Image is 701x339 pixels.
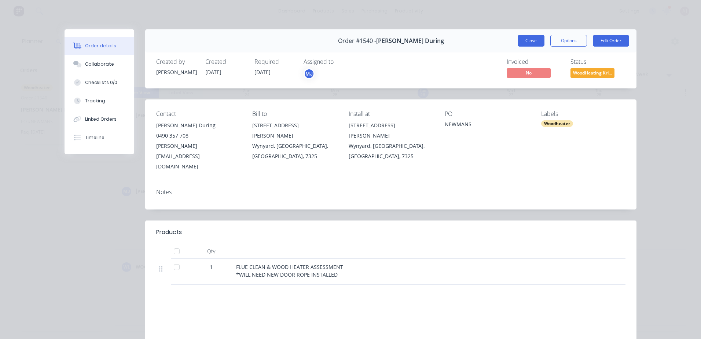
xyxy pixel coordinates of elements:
[156,141,241,172] div: [PERSON_NAME][EMAIL_ADDRESS][DOMAIN_NAME]
[156,110,241,117] div: Contact
[156,58,197,65] div: Created by
[65,92,134,110] button: Tracking
[570,68,614,77] span: WoodHeating Kri...
[156,68,197,76] div: [PERSON_NAME]
[349,110,433,117] div: Install at
[156,189,625,196] div: Notes
[445,120,529,131] div: NEWMANS
[570,58,625,65] div: Status
[593,35,629,47] button: Edit Order
[210,263,213,271] span: 1
[85,116,117,123] div: Linked Orders
[85,43,116,49] div: Order details
[541,120,573,127] div: Woodheater
[445,110,529,117] div: PO
[156,228,182,237] div: Products
[541,110,625,117] div: Labels
[65,55,134,73] button: Collaborate
[85,79,117,86] div: Checklists 0/0
[85,61,114,68] div: Collaborate
[65,110,134,128] button: Linked Orders
[65,128,134,147] button: Timeline
[376,37,444,44] span: [PERSON_NAME] During
[156,120,241,131] div: [PERSON_NAME] During
[550,35,587,47] button: Options
[65,73,134,92] button: Checklists 0/0
[349,141,433,161] div: Wynyard, [GEOGRAPHIC_DATA], [GEOGRAPHIC_DATA], 7325
[205,69,221,76] span: [DATE]
[304,58,377,65] div: Assigned to
[156,120,241,172] div: [PERSON_NAME] During0490 357 708[PERSON_NAME][EMAIL_ADDRESS][DOMAIN_NAME]
[85,134,104,141] div: Timeline
[338,37,376,44] span: Order #1540 -
[304,68,315,79] button: MJ
[156,131,241,141] div: 0490 357 708
[507,58,562,65] div: Invoiced
[254,69,271,76] span: [DATE]
[507,68,551,77] span: No
[189,244,233,259] div: Qty
[349,120,433,141] div: [STREET_ADDRESS][PERSON_NAME]
[252,110,337,117] div: Bill to
[252,120,337,161] div: [STREET_ADDRESS][PERSON_NAME]Wynyard, [GEOGRAPHIC_DATA], [GEOGRAPHIC_DATA], 7325
[205,58,246,65] div: Created
[85,98,105,104] div: Tracking
[349,120,433,161] div: [STREET_ADDRESS][PERSON_NAME]Wynyard, [GEOGRAPHIC_DATA], [GEOGRAPHIC_DATA], 7325
[252,120,337,141] div: [STREET_ADDRESS][PERSON_NAME]
[236,263,343,278] span: FLUE CLEAN & WOOD HEATER ASSESSMENT *WILL NEED NEW DOOR ROPE INSTALLED
[252,141,337,161] div: Wynyard, [GEOGRAPHIC_DATA], [GEOGRAPHIC_DATA], 7325
[254,58,295,65] div: Required
[518,35,544,47] button: Close
[570,68,614,79] button: WoodHeating Kri...
[65,37,134,55] button: Order details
